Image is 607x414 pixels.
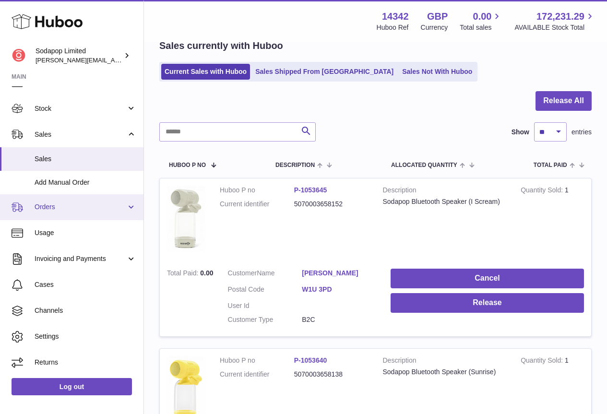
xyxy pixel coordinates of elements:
[35,154,136,164] span: Sales
[383,186,507,197] strong: Description
[12,48,26,63] img: david@sodapop-audio.co.uk
[460,23,502,32] span: Total sales
[512,128,529,137] label: Show
[294,186,327,194] a: P-1053645
[275,162,315,168] span: Description
[302,269,376,278] a: [PERSON_NAME]
[302,285,376,294] a: W1U 3PD
[228,315,302,324] dt: Customer Type
[35,130,126,139] span: Sales
[35,332,136,341] span: Settings
[159,39,283,52] h2: Sales currently with Huboo
[228,269,257,277] span: Customer
[169,162,206,168] span: Huboo P no
[391,269,584,288] button: Cancel
[294,370,369,379] dd: 5070003658138
[534,162,567,168] span: Total paid
[35,306,136,315] span: Channels
[228,301,302,310] dt: User Id
[294,356,327,364] a: P-1053640
[473,10,492,23] span: 0.00
[521,186,565,196] strong: Quantity Sold
[220,370,294,379] dt: Current identifier
[294,200,369,209] dd: 5070003658152
[513,178,591,262] td: 1
[521,356,565,367] strong: Quantity Sold
[228,269,302,280] dt: Name
[167,269,200,279] strong: Total Paid
[383,356,507,367] strong: Description
[536,91,592,111] button: Release All
[161,64,250,80] a: Current Sales with Huboo
[220,356,294,365] dt: Huboo P no
[36,56,192,64] span: [PERSON_NAME][EMAIL_ADDRESS][DOMAIN_NAME]
[35,358,136,367] span: Returns
[399,64,476,80] a: Sales Not With Huboo
[302,315,376,324] dd: B2C
[167,186,205,252] img: 143421756564823.jpg
[35,104,126,113] span: Stock
[571,128,592,137] span: entries
[391,293,584,313] button: Release
[536,10,584,23] span: 172,231.29
[200,269,213,277] span: 0.00
[36,47,122,65] div: Sodapop Limited
[421,23,448,32] div: Currency
[514,10,595,32] a: 172,231.29 AVAILABLE Stock Total
[35,280,136,289] span: Cases
[514,23,595,32] span: AVAILABLE Stock Total
[35,228,136,237] span: Usage
[427,10,448,23] strong: GBP
[220,186,294,195] dt: Huboo P no
[35,178,136,187] span: Add Manual Order
[228,285,302,296] dt: Postal Code
[391,162,457,168] span: ALLOCATED Quantity
[383,367,507,377] div: Sodapop Bluetooth Speaker (Sunrise)
[35,202,126,212] span: Orders
[252,64,397,80] a: Sales Shipped From [GEOGRAPHIC_DATA]
[383,197,507,206] div: Sodapop Bluetooth Speaker (I Scream)
[35,254,126,263] span: Invoicing and Payments
[382,10,409,23] strong: 14342
[220,200,294,209] dt: Current identifier
[460,10,502,32] a: 0.00 Total sales
[12,378,132,395] a: Log out
[377,23,409,32] div: Huboo Ref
